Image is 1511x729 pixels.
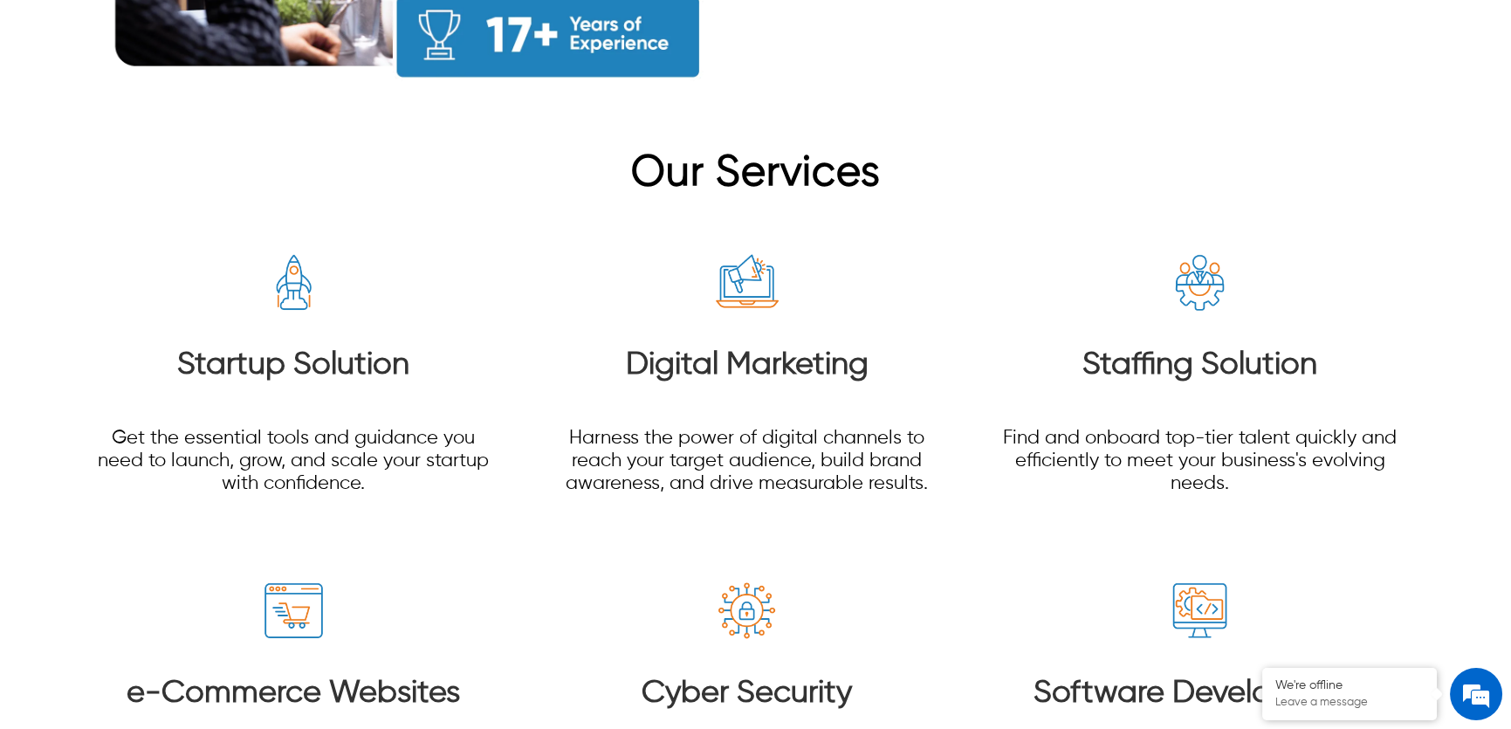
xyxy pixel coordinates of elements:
a: Staffing Solution [1082,349,1317,381]
img: ecommerce-Pro-websites [261,579,326,644]
a: Digital Marketing [625,349,868,381]
img: cyber-Pro-security [714,579,780,644]
img: software-Pro-developement [1167,579,1233,644]
a: e-Commerce Websites [127,677,460,709]
p: Get the essential tools and guidance you need to launch, grow, and scale your startup with confid... [90,427,498,496]
a: Software Development [1034,677,1366,709]
img: digital-Pro-marketing [714,251,780,316]
p: Harness the power of digital channels to reach your target audience, build brand awareness, and d... [543,427,951,496]
p: Leave a message [1275,696,1424,710]
div: We're offline [1275,678,1424,693]
a: Our Services [630,153,880,195]
p: Find and onboard top-tier talent quickly and efficiently to meet your business's evolving needs. [996,427,1404,496]
img: startup-Pro-solution [261,251,326,316]
a: Cyber Security [642,677,852,709]
a: Startup Solution [177,349,409,381]
img: staffing-Pro-solutions [1167,251,1233,316]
